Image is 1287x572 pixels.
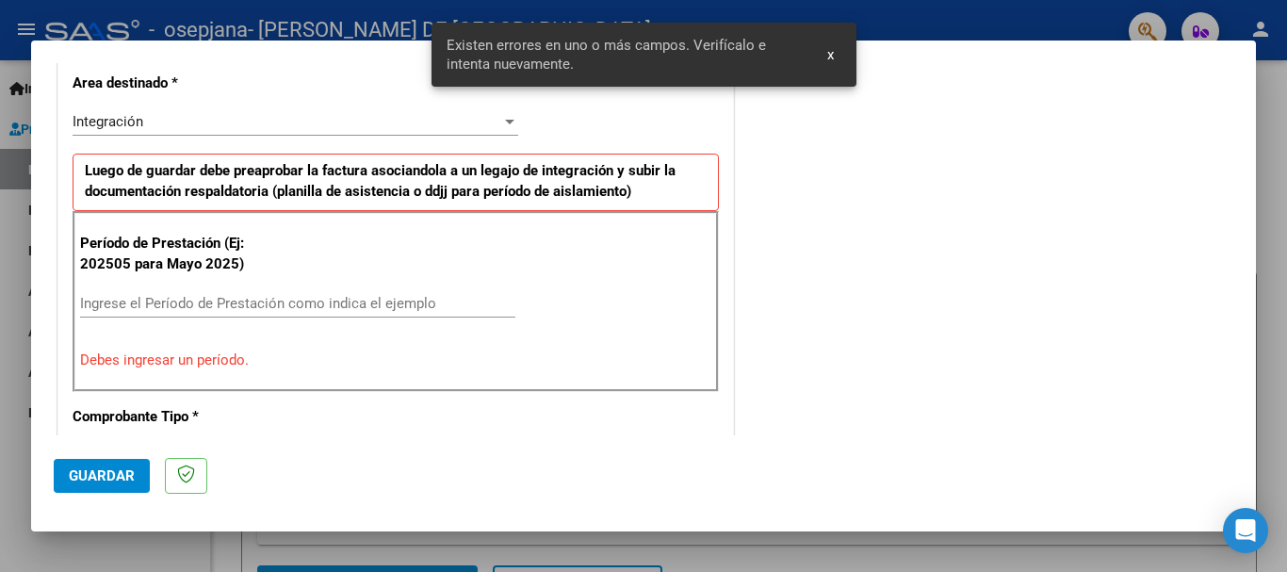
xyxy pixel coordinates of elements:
span: Integración [73,113,143,130]
button: x [811,38,848,72]
div: Open Intercom Messenger [1223,508,1268,553]
p: Area destinado * [73,73,267,94]
span: Existen errores en uno o más campos. Verifícalo e intenta nuevamente. [447,36,805,74]
p: Debes ingresar un período. [80,350,711,371]
strong: Luego de guardar debe preaprobar la factura asociandola a un legajo de integración y subir la doc... [85,162,676,201]
span: x [826,46,833,63]
span: Guardar [69,467,135,484]
p: Período de Prestación (Ej: 202505 para Mayo 2025) [80,233,269,275]
p: Comprobante Tipo * [73,406,267,428]
button: Guardar [54,459,150,493]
